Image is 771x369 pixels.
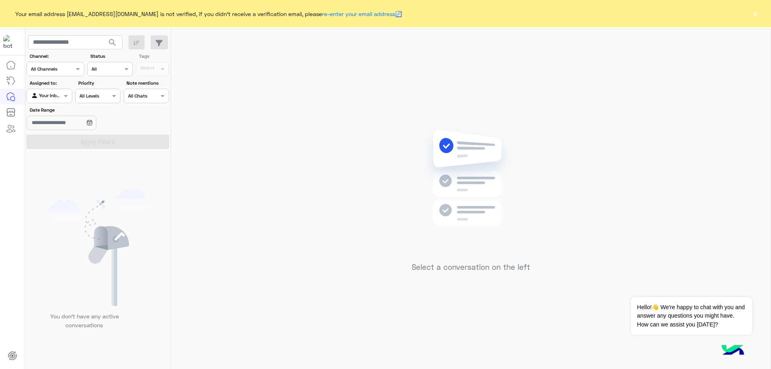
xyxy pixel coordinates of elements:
[3,35,18,49] img: 713415422032625
[412,263,530,272] h5: Select a conversation on the left
[78,80,120,87] label: Priority
[15,10,402,18] span: Your email address [EMAIL_ADDRESS][DOMAIN_NAME] is not verified, if you didn't receive a verifica...
[30,80,71,87] label: Assigned to:
[108,38,117,47] span: search
[27,135,169,149] button: Apply Filters
[719,337,747,365] img: hulul-logo.png
[30,53,84,60] label: Channel:
[103,35,122,53] button: search
[44,312,125,329] p: You don’t have any active conversations
[631,297,752,335] span: Hello!👋 We're happy to chat with you and answer any questions you might have. How can we assist y...
[30,106,120,114] label: Date Range
[322,10,395,17] a: re-enter your email address
[413,123,529,257] img: no messages
[90,53,132,60] label: Status
[47,189,149,306] img: empty users
[126,80,168,87] label: Note mentions
[751,10,759,18] button: ×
